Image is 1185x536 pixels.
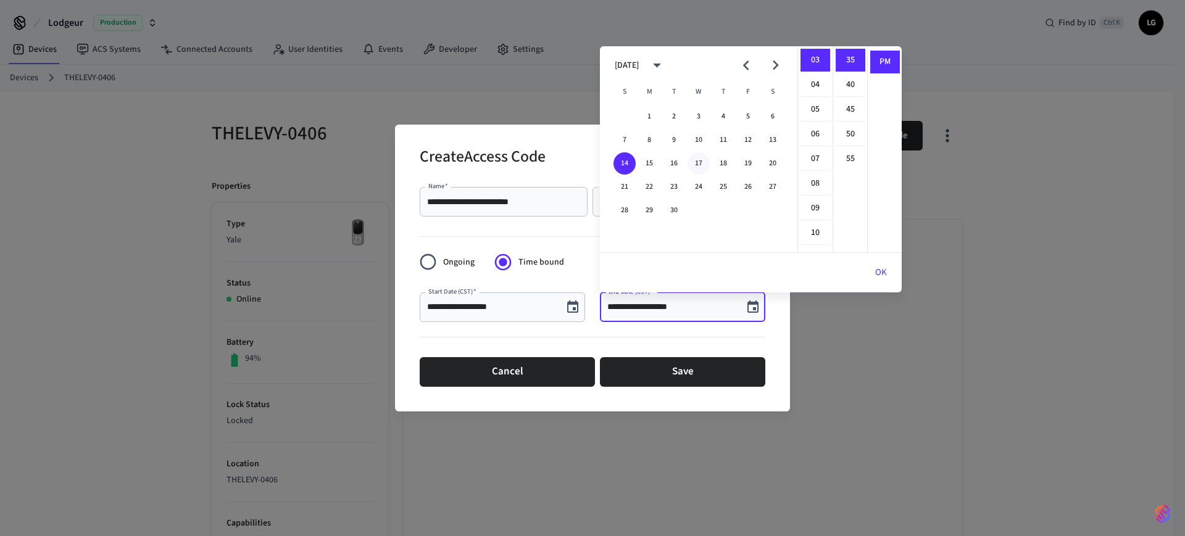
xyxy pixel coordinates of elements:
span: Ongoing [443,256,475,269]
li: 3 hours [800,49,830,72]
ul: Select minutes [833,46,867,252]
button: 4 [712,105,734,128]
span: Wednesday [688,80,710,104]
button: 21 [613,176,636,198]
button: 11 [712,129,734,151]
button: OK [860,258,902,287]
span: Time bound [518,256,564,269]
button: 13 [762,129,784,151]
button: 27 [762,176,784,198]
button: 5 [737,105,759,128]
li: 4 hours [800,73,830,97]
span: Sunday [613,80,636,104]
button: 22 [638,176,660,198]
button: 9 [663,129,685,151]
button: 23 [663,176,685,198]
button: Save [600,357,765,387]
button: 14 [613,152,636,175]
label: Name [428,181,448,191]
button: 18 [712,152,734,175]
button: 30 [663,199,685,221]
li: 45 minutes [836,98,865,122]
li: PM [870,51,900,73]
span: Monday [638,80,660,104]
button: Next month [761,51,790,80]
span: Saturday [762,80,784,104]
li: 11 hours [800,246,830,269]
button: 24 [688,176,710,198]
button: 15 [638,152,660,175]
li: 7 hours [800,147,830,171]
label: End Date (CST) [609,287,653,296]
li: 55 minutes [836,147,865,170]
h2: Create Access Code [420,139,546,177]
button: 8 [638,129,660,151]
span: Tuesday [663,80,685,104]
button: 16 [663,152,685,175]
button: 10 [688,129,710,151]
button: 29 [638,199,660,221]
button: 6 [762,105,784,128]
li: 50 minutes [836,123,865,146]
button: 25 [712,176,734,198]
button: 19 [737,152,759,175]
button: 20 [762,152,784,175]
button: Previous month [731,51,760,80]
div: [DATE] [615,59,639,72]
li: 8 hours [800,172,830,196]
li: 9 hours [800,197,830,220]
button: 2 [663,105,685,128]
button: 28 [613,199,636,221]
img: SeamLogoGradient.69752ec5.svg [1155,504,1170,524]
button: 1 [638,105,660,128]
button: Cancel [420,357,595,387]
button: 26 [737,176,759,198]
li: 6 hours [800,123,830,146]
label: Start Date (CST) [428,287,476,296]
li: 10 hours [800,221,830,245]
ul: Select meridiem [867,46,902,252]
span: Friday [737,80,759,104]
button: calendar view is open, switch to year view [642,51,671,80]
li: 40 minutes [836,73,865,97]
span: Thursday [712,80,734,104]
li: 35 minutes [836,49,865,72]
button: 17 [688,152,710,175]
li: 5 hours [800,98,830,122]
button: 7 [613,129,636,151]
button: Choose date, selected date is Sep 14, 2025 [741,295,765,320]
button: 3 [688,105,710,128]
button: 12 [737,129,759,151]
button: Choose date, selected date is Sep 14, 2025 [560,295,585,320]
ul: Select hours [798,46,833,252]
